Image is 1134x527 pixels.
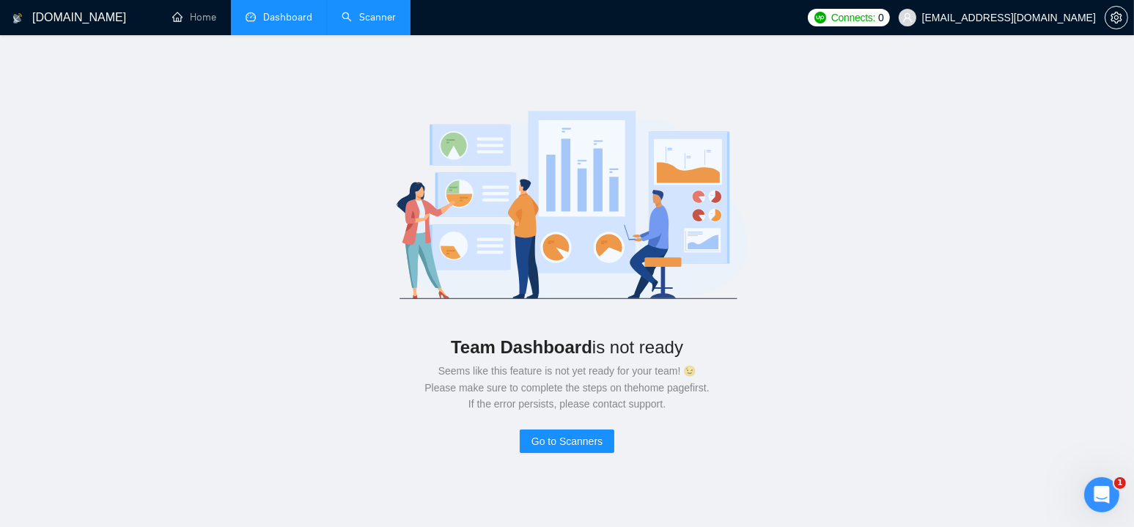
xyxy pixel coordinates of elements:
span: Connects: [831,10,875,26]
a: homeHome [172,11,216,23]
a: setting [1105,12,1128,23]
span: Go to Scanners [531,433,603,449]
span: setting [1105,12,1127,23]
iframe: Intercom live chat [1084,477,1119,512]
img: logo [12,7,23,30]
a: home page [638,382,690,394]
span: 1 [1114,477,1126,489]
a: searchScanner [342,11,396,23]
span: Dashboard [263,11,312,23]
img: upwork-logo.png [814,12,826,23]
button: Go to Scanners [520,430,614,453]
div: Seems like this feature is not yet ready for your team! 😉 Please make sure to complete the steps ... [47,363,1087,412]
div: is not ready [47,331,1087,363]
span: 0 [878,10,884,26]
span: user [902,12,913,23]
b: Team Dashboard [451,337,592,357]
span: dashboard [246,12,256,22]
img: logo [358,94,776,314]
button: setting [1105,6,1128,29]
